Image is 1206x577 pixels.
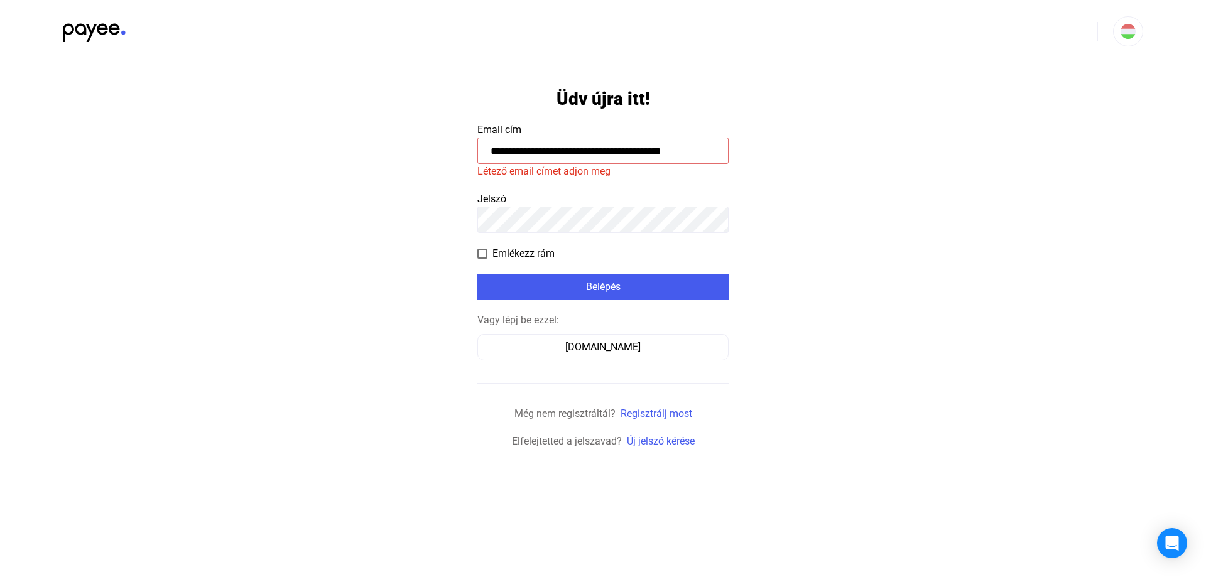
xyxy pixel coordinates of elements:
[63,16,126,42] img: black-payee-blue-dot.svg
[477,124,521,136] span: Email cím
[627,435,695,447] a: Új jelszó kérése
[477,334,729,360] button: [DOMAIN_NAME]
[1121,24,1136,39] img: HU
[557,88,650,110] h1: Üdv újra itt!
[477,164,729,179] mat-error: Létező email címet adjon meg
[481,279,725,294] div: Belépés
[477,341,729,353] a: [DOMAIN_NAME]
[1113,16,1143,46] button: HU
[477,274,729,300] button: Belépés
[621,407,692,419] a: Regisztrálj most
[477,313,729,328] div: Vagy lépj be ezzel:
[477,193,506,205] span: Jelszó
[492,246,555,261] span: Emlékezz rám
[482,340,724,355] div: [DOMAIN_NAME]
[512,435,622,447] span: Elfelejtetted a jelszavad?
[514,407,616,419] span: Még nem regisztráltál?
[1157,528,1187,558] div: Open Intercom Messenger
